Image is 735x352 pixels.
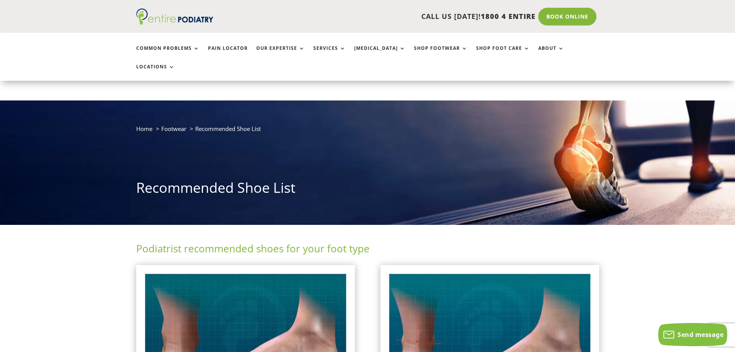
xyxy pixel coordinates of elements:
[136,19,213,26] a: Entire Podiatry
[481,12,536,21] span: 1800 4 ENTIRE
[195,125,261,133] span: Recommended Shoe List
[136,46,199,62] a: Common Problems
[136,178,599,201] h1: Recommended Shoe List
[208,46,248,62] a: Pain Locator
[658,323,727,346] button: Send message
[678,330,723,339] span: Send message
[136,125,152,133] a: Home
[136,64,175,81] a: Locations
[538,8,596,26] a: Book Online
[476,46,530,62] a: Shop Foot Care
[354,46,406,62] a: [MEDICAL_DATA]
[161,125,186,133] a: Footwear
[313,46,346,62] a: Services
[243,12,536,22] p: CALL US [DATE]!
[136,124,599,139] nav: breadcrumb
[414,46,468,62] a: Shop Footwear
[538,46,564,62] a: About
[136,241,599,259] h2: Podiatrist recommended shoes for your foot type
[136,9,213,25] img: logo (1)
[256,46,305,62] a: Our Expertise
